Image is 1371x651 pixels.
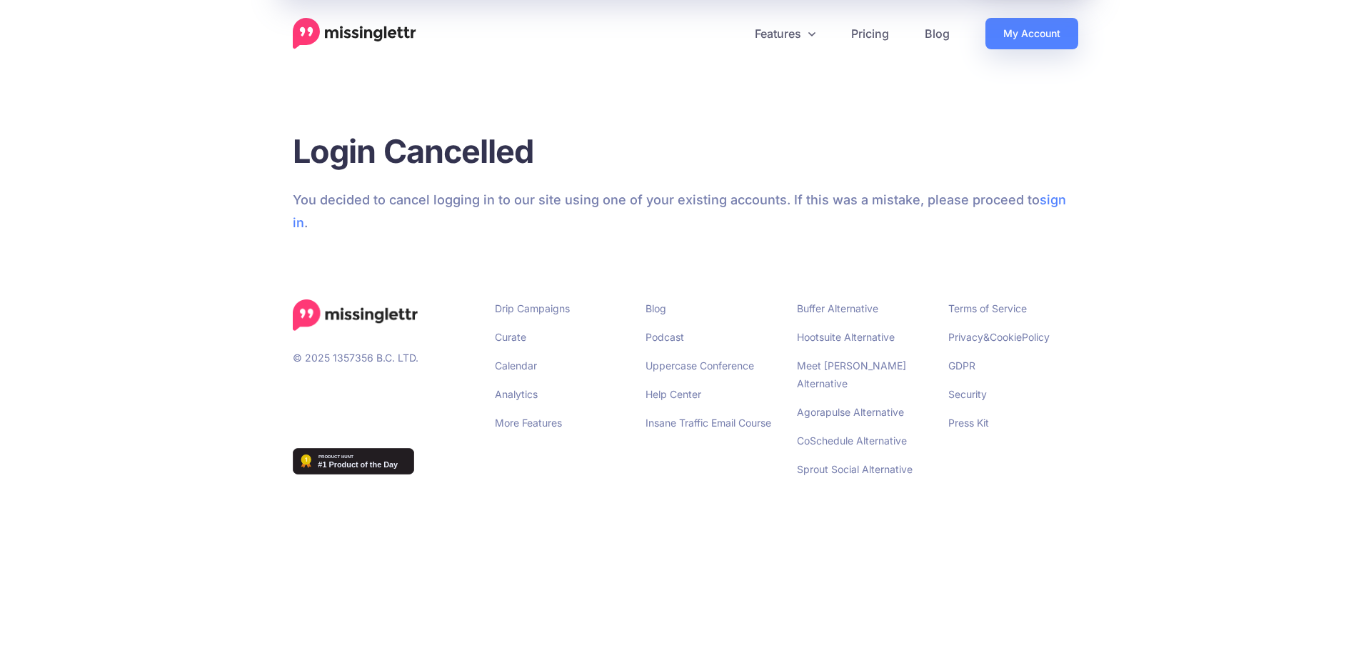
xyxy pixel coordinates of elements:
a: CoSchedule Alternative [797,434,907,447]
a: Podcast [646,331,684,343]
a: Curate [495,331,526,343]
a: Hootsuite Alternative [797,331,895,343]
a: Terms of Service [948,302,1027,314]
a: Blog [907,18,968,49]
a: Help Center [646,388,701,400]
a: Insane Traffic Email Course [646,417,771,429]
a: Features [737,18,833,49]
a: Agorapulse Alternative [797,406,904,418]
a: Cookie [990,331,1022,343]
a: Privacy [948,331,983,343]
a: Buffer Alternative [797,302,878,314]
a: Sprout Social Alternative [797,463,913,475]
p: You decided to cancel logging in to our site using one of your existing accounts. If this was a m... [293,189,1078,234]
a: Calendar [495,359,537,372]
img: Missinglettr - Social Media Marketing for content focused teams | Product Hunt [293,448,414,474]
a: Blog [646,302,666,314]
a: Press Kit [948,417,989,429]
a: My Account [985,18,1078,49]
a: Pricing [833,18,907,49]
a: Uppercase Conference [646,359,754,372]
a: Analytics [495,388,538,400]
a: Drip Campaigns [495,302,570,314]
h1: Login Cancelled [293,131,1078,171]
a: Meet [PERSON_NAME] Alternative [797,359,906,389]
a: Security [948,388,987,400]
li: & Policy [948,328,1078,346]
a: GDPR [948,359,975,372]
div: © 2025 1357356 B.C. LTD. [282,299,484,489]
a: More Features [495,417,562,429]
